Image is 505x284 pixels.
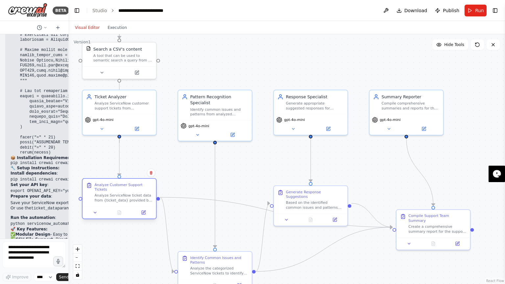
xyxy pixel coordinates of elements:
[188,124,209,129] span: gpt-4o-mini
[432,39,468,50] button: Hide Tools
[311,125,345,132] button: Open in side panel
[93,117,113,122] span: gpt-4o-mini
[160,194,174,274] g: Edge from 5c3bf147-b5ae-4559-9bf5-9714395d9916 to cd588edd-8f71-40ea-9de5-cec70245afef
[447,240,468,247] button: Open in side panel
[94,101,152,110] div: Analyze ServiceNow customer support tickets from {ticket_source} by thoroughly reviewing Comments...
[34,24,50,32] button: Switch to previous chat
[190,94,248,106] div: Pattern Recognition Specialist
[8,3,47,18] img: Logo
[178,90,252,141] div: Pattern Recognition SpecialistIdentify common issues and patterns from analyzed customer support ...
[11,155,75,160] strong: 📦 Installation Requirements
[120,125,154,132] button: Open in side panel
[396,209,470,250] div: Compile Support Team SummaryCreate a comprehensive summary report for the support team management...
[380,117,400,122] span: gpt-4o-mini
[133,209,154,216] button: Open in side panel
[216,131,250,138] button: Open in side panel
[444,42,464,47] span: Hide Tools
[381,101,439,110] div: Compile comprehensive summaries and reports for the support team based on ticket analysis, patter...
[403,138,436,206] g: Edge from 782391a7-f3e7-4652-92ce-462b06cc0eba to 0300cbd6-291d-4730-bf43-f61fa57ef418
[94,182,152,192] div: Analyze Customer Support Tickets
[82,42,156,79] div: CSVSearchToolSearch a CSV's contentA tool that can be used to semantic search a query from a CSV'...
[408,213,466,223] div: Compile Support Team Summary
[73,253,82,262] button: zoom out
[116,33,122,144] g: Edge from 377ff1fa-4065-4d87-8c12-0ec3fe4656db to 5c0f8eda-48a8-4416-9f6b-74ef0f1b4fe1
[93,53,153,63] div: A tool that can be used to semantic search a query from a CSV's content.
[190,107,248,117] div: Identify common issues and patterns from analyzed customer support tickets to help the support te...
[11,166,60,170] strong: 🔧 Setup Instructions:
[284,117,305,122] span: gpt-4o-mini
[369,90,444,135] div: Summary ReporterCompile comprehensive summaries and reports for the support team based on ticket ...
[190,255,248,265] div: Identify Common Issues and Patterns
[73,245,82,279] div: React Flow controls
[407,125,441,132] button: Open in side panel
[11,177,117,182] code: pip install crewai crewai-tools pandas openai
[351,200,393,230] g: Edge from e31ded12-92cf-4c61-91ad-f45b620a3f0b to 0300cbd6-291d-4730-bf43-f61fa57ef418
[190,266,248,275] div: Analyze the categorized ServiceNow tickets to identify recurring issues, common patterns, and tre...
[72,6,82,15] button: Hide left sidebar
[273,90,348,135] div: Response SpecialistGenerate appropriate suggested responses for frequently asked questions and co...
[160,194,393,230] g: Edge from 5c3bf147-b5ae-4559-9bf5-9714395d9916 to 0300cbd6-291d-4730-bf43-f61fa57ef418
[53,256,63,266] button: Click to speak your automation idea
[73,262,82,271] button: fit view
[11,189,112,193] code: export OPENAI_API_KEY="your-openai-api-key"
[491,6,500,15] button: Show right sidebar
[432,5,462,16] button: Publish
[298,216,323,224] button: No output available
[475,7,484,14] span: Run
[486,279,504,283] a: React Flow attribution
[94,193,152,203] div: Analyze ServiceNow ticket data from {ticket_data} provided by the user for {ticket_source} within...
[256,200,270,274] g: Edge from cd588edd-8f71-40ea-9de5-cec70245afef to e31ded12-92cf-4c61-91ad-f45b620a3f0b
[421,240,446,247] button: No output available
[56,273,77,281] button: Send
[256,224,393,274] g: Edge from cd588edd-8f71-40ea-9de5-cec70245afef to 0300cbd6-291d-4730-bf43-f61fa57ef418
[94,94,152,100] div: Ticket Analyzer
[92,8,107,13] a: Studio
[86,46,91,51] img: CSVSearchTool
[11,182,47,187] strong: Set your API key
[286,94,344,100] div: Response Specialist
[116,138,122,176] g: Edge from 377ff1fa-4065-4d87-8c12-0ec3fe4656db to 5c3bf147-b5ae-4559-9bf5-9714395d9916
[11,227,48,231] strong: 🚀 Key Features:
[73,245,82,253] button: zoom in
[286,101,344,110] div: Generate appropriate suggested responses for frequently asked questions and common issues based o...
[404,7,427,14] span: Download
[11,215,55,220] strong: Run the automation
[147,169,156,177] button: Delete node
[92,7,183,14] nav: breadcrumb
[325,216,345,224] button: Open in side panel
[11,161,117,165] code: pip install crewai crewai-tools pandas openai
[286,200,344,210] div: Based on the identified common issues and patterns from ServiceNow ticket analysis, create sugges...
[11,222,84,226] code: python servicenow_automation.py
[465,5,487,16] button: Run
[308,138,314,182] g: Edge from a0a61385-8ada-45b4-b359-4312934857c3 to e31ded12-92cf-4c61-91ad-f45b620a3f0b
[12,274,28,280] span: Improve
[286,190,344,199] div: Generate Response Suggestions
[120,69,154,76] button: Open in side panel
[443,7,459,14] span: Publish
[31,206,57,211] code: ticket_data
[394,5,430,16] button: Download
[408,224,466,234] div: Create a comprehensive summary report for the support team management that consolidates all findi...
[93,46,142,52] div: Search a CSV's content
[11,194,51,199] strong: Prepare your data
[381,94,439,100] div: Summary Reporter
[104,24,131,32] button: Execution
[11,171,57,176] strong: Install dependencies
[15,232,50,237] strong: Modular Design
[71,24,104,32] button: Visual Editor
[73,271,82,279] button: toggle interactivity
[3,273,31,281] button: Improve
[74,39,91,45] div: Version 1
[53,24,63,32] button: Start a new chat
[107,209,132,216] button: No output available
[59,274,69,280] span: Send
[82,90,156,135] div: Ticket AnalyzerAnalyze ServiceNow customer support tickets from {ticket_source} by thoroughly rev...
[273,185,348,226] div: Generate Response SuggestionsBased on the identified common issues and patterns from ServiceNow t...
[15,237,53,242] strong: CSV File Support
[53,7,69,14] div: BETA
[212,138,218,248] g: Edge from cf2c90ab-7eb4-459b-86bc-43a9b4c3d185 to cd588edd-8f71-40ea-9de5-cec70245afef
[82,179,156,221] div: Analyze Customer Support TicketsAnalyze ServiceNow ticket data from {ticket_data} provided by the...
